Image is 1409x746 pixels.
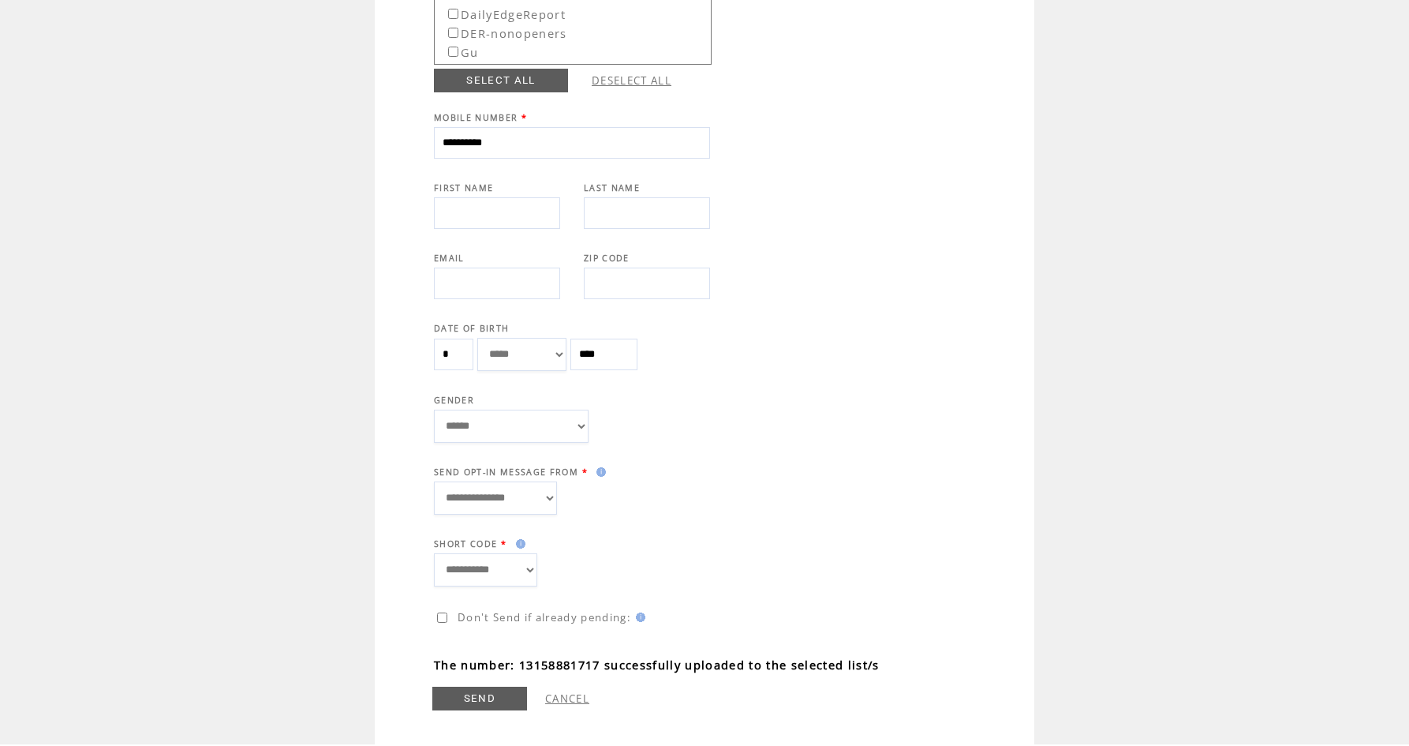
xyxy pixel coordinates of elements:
span: The number: 13158881717 successfully uploaded to the selected list/s [430,653,1003,677]
span: FIRST NAME [434,182,493,193]
input: DER-nonopeners [448,28,458,38]
label: DailyEdgeReport [437,2,566,22]
span: SHORT CODE [434,538,497,549]
a: SEND [432,687,527,710]
label: Gu [437,40,479,60]
span: LAST NAME [584,182,640,193]
input: Gu [448,47,458,57]
label: Me [437,59,480,79]
span: Don't Send if already pending: [458,610,631,624]
a: DESELECT ALL [592,73,671,88]
span: EMAIL [434,253,465,264]
input: DailyEdgeReport [448,9,458,19]
img: help.gif [511,539,525,549]
span: ZIP CODE [584,253,630,264]
span: MOBILE NUMBER [434,112,518,123]
span: DATE OF BIRTH [434,323,509,334]
img: help.gif [631,613,645,622]
span: GENDER [434,395,474,406]
a: SELECT ALL [434,69,568,92]
img: help.gif [592,467,606,477]
span: SEND OPT-IN MESSAGE FROM [434,467,578,478]
label: DER-nonopeners [437,21,567,41]
a: CANCEL [545,692,589,706]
